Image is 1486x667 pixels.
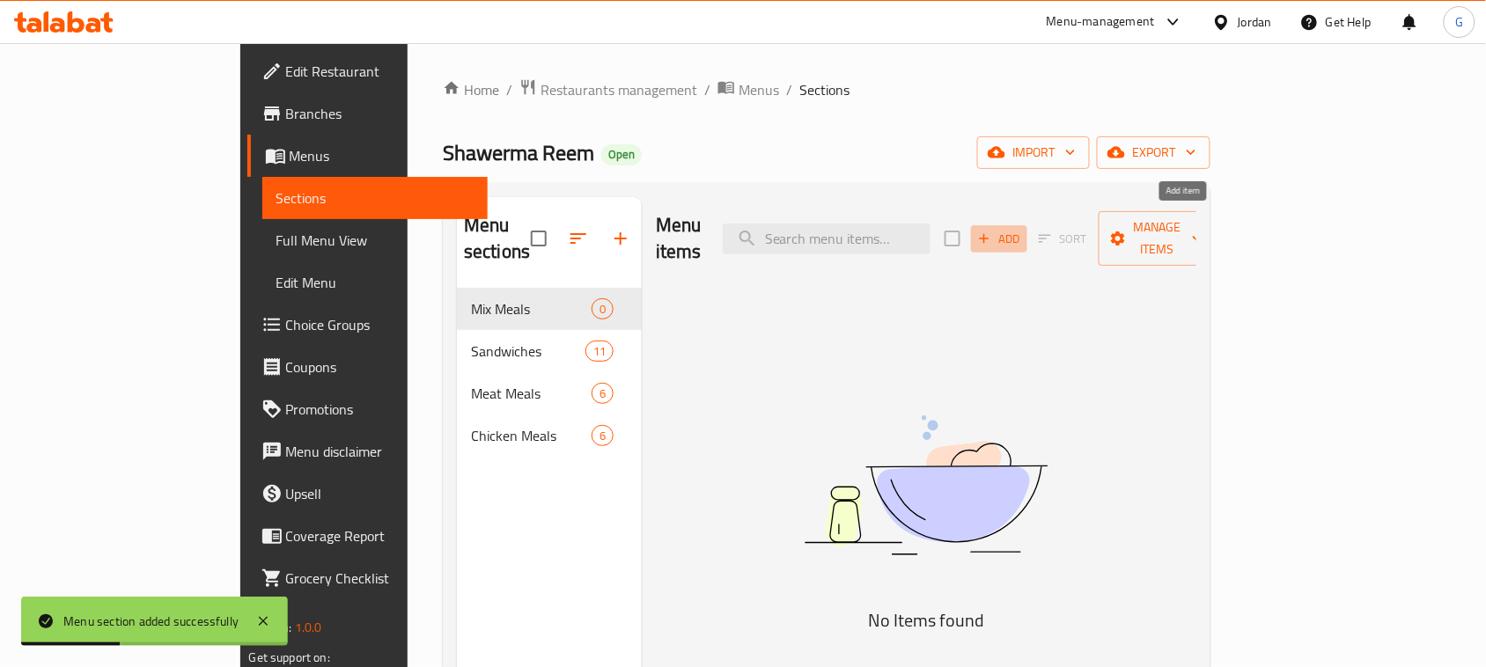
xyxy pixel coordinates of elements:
a: Upsell [247,473,489,515]
span: 1.0.0 [295,616,322,639]
div: items [592,383,614,404]
span: Shawerma Reem [443,133,594,172]
span: Edit Menu [276,272,474,293]
div: items [592,425,614,446]
a: Coupons [247,346,489,388]
nav: breadcrumb [443,78,1210,101]
span: Coverage Report [286,525,474,546]
div: Open [601,144,642,165]
span: Promotions [286,399,474,420]
a: Menus [247,135,489,177]
span: 0 [592,301,613,318]
div: Meat Meals6 [457,372,642,414]
span: Sort items [1027,225,1099,253]
div: items [585,341,614,362]
span: Branches [286,103,474,124]
h2: Menu sections [464,212,531,265]
span: 6 [592,385,613,402]
a: Coverage Report [247,515,489,557]
div: Sandwiches11 [457,330,642,372]
a: Promotions [247,388,489,430]
span: Menu disclaimer [286,441,474,462]
span: Sections [799,79,850,100]
a: Menu disclaimer [247,430,489,473]
div: Mix Meals0 [457,288,642,330]
span: Full Menu View [276,230,474,251]
input: search [723,224,931,254]
span: G [1455,12,1463,32]
span: Menus [739,79,779,100]
a: Grocery Checklist [247,557,489,599]
span: Grocery Checklist [286,568,474,589]
a: Sections [262,177,489,219]
a: Edit Restaurant [247,50,489,92]
a: Branches [247,92,489,135]
span: Manage items [1113,216,1203,260]
img: dish.svg [706,369,1146,602]
span: Add [975,229,1023,249]
span: Sections [276,187,474,209]
span: Choice Groups [286,314,474,335]
span: Select all sections [520,220,557,257]
a: Full Menu View [262,219,489,261]
a: Edit Menu [262,261,489,304]
span: Menus [290,145,474,166]
span: Sandwiches [471,341,585,362]
span: Sort sections [557,217,600,260]
h5: No Items found [706,606,1146,634]
li: / [506,79,512,100]
span: Edit Restaurant [286,61,474,82]
span: 11 [586,343,613,360]
h2: Menu items [656,212,702,265]
li: / [704,79,710,100]
button: Add [971,225,1027,253]
span: 6 [592,428,613,444]
div: Chicken Meals6 [457,414,642,457]
button: export [1097,136,1210,169]
button: import [977,136,1090,169]
span: Upsell [286,483,474,504]
button: Manage items [1099,211,1217,266]
span: Open [601,147,642,162]
li: / [786,79,792,100]
span: import [991,142,1076,164]
a: Restaurants management [519,78,697,101]
span: Restaurants management [541,79,697,100]
a: Choice Groups [247,304,489,346]
a: Menus [717,78,779,101]
div: items [592,298,614,319]
span: Meat Meals [471,383,592,404]
div: Menu-management [1047,11,1155,33]
span: Mix Meals [471,298,592,319]
nav: Menu sections [457,281,642,464]
div: Jordan [1238,12,1272,32]
span: export [1111,142,1196,164]
button: Add section [600,217,642,260]
span: Chicken Meals [471,425,592,446]
div: Menu section added successfully [63,612,239,631]
span: Coupons [286,356,474,377]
